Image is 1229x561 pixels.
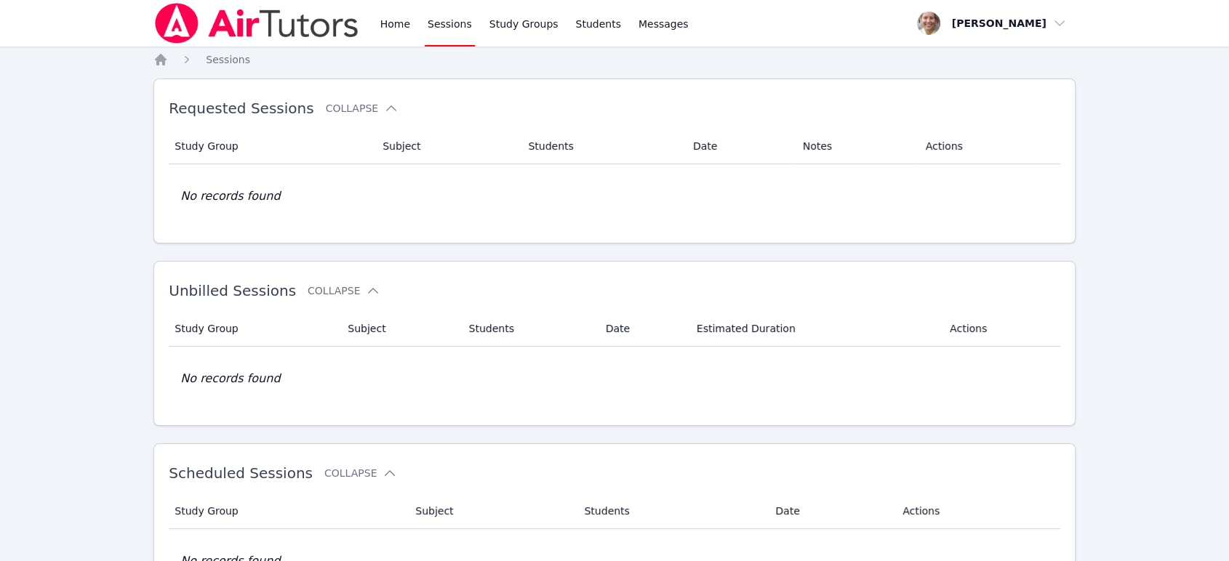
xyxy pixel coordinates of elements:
th: Date [684,129,794,164]
th: Notes [794,129,917,164]
a: Sessions [206,52,250,67]
th: Actions [941,311,1060,347]
span: Messages [638,17,689,31]
button: Collapse [308,283,380,298]
th: Study Group [169,311,339,347]
th: Subject [407,493,575,529]
td: No records found [169,347,1060,411]
th: Date [597,311,688,347]
span: Unbilled Sessions [169,282,296,299]
button: Collapse [326,101,399,116]
button: Collapse [324,466,397,480]
nav: Breadcrumb [153,52,1076,67]
td: No records found [169,164,1060,228]
th: Date [766,493,894,529]
span: Requested Sessions [169,100,313,117]
th: Students [519,129,684,164]
th: Subject [374,129,519,164]
th: Students [575,493,766,529]
th: Study Group [169,493,407,529]
th: Subject [339,311,460,347]
th: Estimated Duration [688,311,941,347]
img: Air Tutors [153,3,359,44]
th: Actions [917,129,1060,164]
span: Scheduled Sessions [169,464,313,482]
span: Sessions [206,54,250,65]
th: Actions [894,493,1060,529]
th: Students [460,311,597,347]
th: Study Group [169,129,374,164]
